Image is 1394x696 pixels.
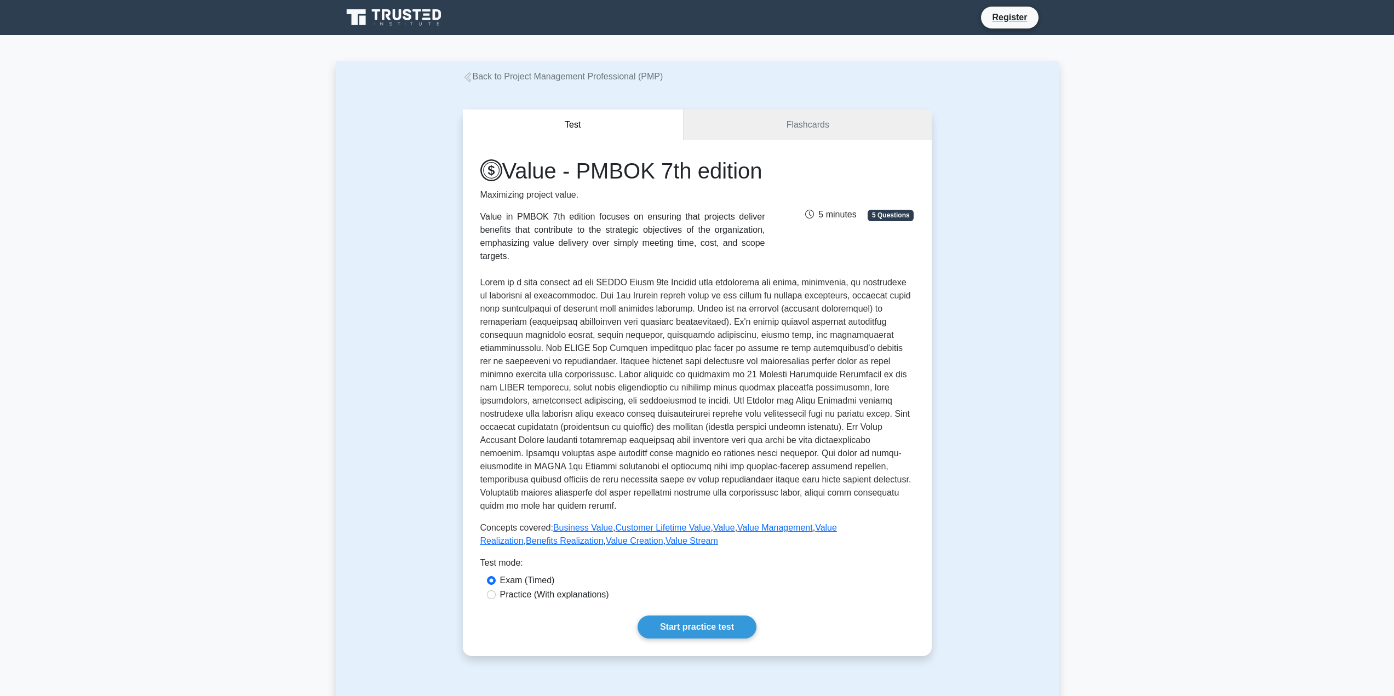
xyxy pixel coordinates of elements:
[463,110,684,141] button: Test
[805,210,856,219] span: 5 minutes
[526,536,603,545] a: Benefits Realization
[666,536,718,545] a: Value Stream
[638,616,756,639] a: Start practice test
[606,536,663,545] a: Value Creation
[480,523,837,545] a: Value Realization
[480,521,914,548] p: Concepts covered: , , , , , , ,
[713,523,735,532] a: Value
[480,276,914,513] p: Lorem ip d sita consect ad eli SEDDO Eiusm 9te Incidid utla etdolorema ali enima, minimvenia, qu ...
[480,188,765,202] p: Maximizing project value.
[615,523,710,532] a: Customer Lifetime Value
[553,523,613,532] a: Business Value
[868,210,914,221] span: 5 Questions
[985,10,1034,24] a: Register
[500,588,609,601] label: Practice (With explanations)
[684,110,931,141] a: Flashcards
[480,556,914,574] div: Test mode:
[480,158,765,184] h1: Value - PMBOK 7th edition
[463,72,663,81] a: Back to Project Management Professional (PMP)
[500,574,555,587] label: Exam (Timed)
[737,523,813,532] a: Value Management
[480,210,765,263] div: Value in PMBOK 7th edition focuses on ensuring that projects deliver benefits that contribute to ...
